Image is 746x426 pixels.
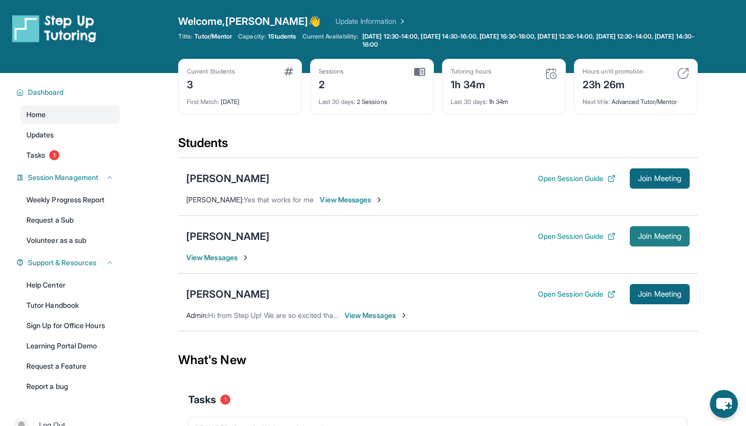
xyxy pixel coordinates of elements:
img: card [414,67,425,77]
a: Tasks1 [20,146,120,164]
a: Tutor Handbook [20,296,120,314]
button: Open Session Guide [538,289,616,299]
a: Weekly Progress Report [20,191,120,209]
span: Tutor/Mentor [194,32,232,41]
button: Support & Resources [24,258,114,268]
span: Session Management [28,172,98,183]
button: Open Session Guide [538,231,616,241]
div: [DATE] [187,92,293,106]
span: First Match : [187,98,219,105]
span: Next title : [583,98,610,105]
img: card [677,67,689,80]
div: 1h 34m [451,76,491,92]
span: [DATE] 12:30-14:00, [DATE] 14:30-16:00, [DATE] 16:30-18:00, [DATE] 12:30-14:00, [DATE] 12:30-14:0... [362,32,696,49]
span: Support & Resources [28,258,96,268]
span: Last 30 days : [451,98,487,105]
div: What's New [178,338,698,382]
button: Join Meeting [630,226,690,246]
span: Updates [26,130,54,140]
span: 1 [49,150,59,160]
div: 23h 26m [583,76,643,92]
a: Update Information [335,16,406,26]
img: Chevron-Right [375,196,383,204]
button: Session Management [24,172,114,183]
span: Tasks [26,150,45,160]
span: Home [26,110,46,120]
div: Hours until promotion [583,67,643,76]
span: Tasks [188,393,216,407]
a: Request a Feature [20,357,120,375]
span: Current Availability: [302,32,358,49]
span: Admin : [186,311,208,319]
img: card [284,67,293,76]
div: [PERSON_NAME] [186,287,269,301]
div: 3 [187,76,235,92]
span: Capacity: [238,32,266,41]
div: Sessions [319,67,344,76]
span: Last 30 days : [319,98,355,105]
button: chat-button [710,390,738,418]
span: [PERSON_NAME] : [186,195,244,204]
img: Chevron-Right [400,311,408,319]
span: Join Meeting [638,233,682,239]
img: logo [12,14,96,43]
div: Current Students [187,67,235,76]
button: Join Meeting [630,284,690,304]
img: Chevron Right [396,16,406,26]
span: Yes that works for me [244,195,314,204]
span: 1 [220,395,230,405]
span: Welcome, [PERSON_NAME] 👋 [178,14,321,28]
span: Join Meeting [638,291,682,297]
button: Open Session Guide [538,173,616,184]
a: Report a bug [20,377,120,396]
span: 1 Students [268,32,296,41]
span: Join Meeting [638,175,682,182]
div: 1h 34m [451,92,557,106]
div: Students [178,135,698,157]
img: card [545,67,557,80]
a: Help Center [20,276,120,294]
div: Advanced Tutor/Mentor [583,92,689,106]
a: Home [20,105,120,124]
img: Chevron-Right [242,254,250,262]
div: 2 Sessions [319,92,425,106]
button: Join Meeting [630,168,690,189]
a: [DATE] 12:30-14:00, [DATE] 14:30-16:00, [DATE] 16:30-18:00, [DATE] 12:30-14:00, [DATE] 12:30-14:0... [360,32,698,49]
button: Dashboard [24,87,114,97]
a: Updates [20,126,120,144]
span: Title: [178,32,192,41]
a: Sign Up for Office Hours [20,316,120,335]
span: View Messages [345,310,408,321]
div: [PERSON_NAME] [186,171,269,186]
a: Volunteer as a sub [20,231,120,250]
span: View Messages [320,195,383,205]
a: Learning Portal Demo [20,337,120,355]
div: [PERSON_NAME] [186,229,269,243]
a: Request a Sub [20,211,120,229]
div: Tutoring hours [451,67,491,76]
span: Dashboard [28,87,64,97]
span: View Messages [186,253,250,263]
div: 2 [319,76,344,92]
